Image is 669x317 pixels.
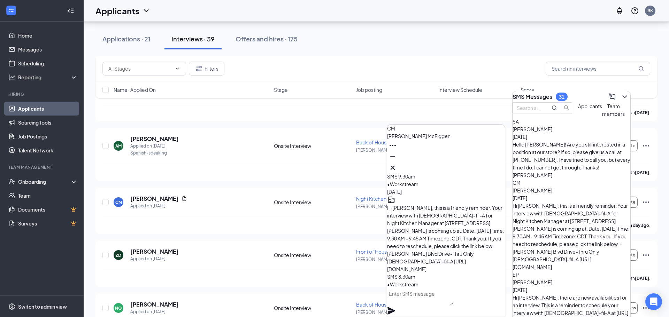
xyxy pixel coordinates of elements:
svg: WorkstreamLogo [8,7,15,14]
b: a day ago [630,223,649,228]
span: search [561,105,572,111]
b: [DATE] [635,276,649,281]
div: Onsite Interview [274,252,352,259]
div: Applied on [DATE] [130,308,179,315]
svg: MagnifyingGlass [552,105,557,111]
button: ChevronDown [619,91,630,102]
div: Onsite Interview [274,199,352,206]
svg: ChevronDown [621,93,629,101]
svg: Analysis [8,74,15,81]
h1: Applicants [95,5,139,17]
button: Plane [387,307,395,315]
div: EP [513,271,630,278]
svg: Ellipses [642,198,650,206]
div: Hi [PERSON_NAME], this is a friendly reminder. Your interview with [DEMOGRAPHIC_DATA]-fil-A for N... [513,202,630,271]
div: Onboarding [18,178,72,185]
button: Minimize [387,151,398,162]
a: Job Postings [18,129,78,143]
span: • Workstream [387,281,418,287]
p: [PERSON_NAME] Blvd D ... [356,147,434,153]
a: Applicants [18,102,78,116]
span: [DATE] [513,195,527,201]
span: [PERSON_NAME] [513,126,552,132]
svg: ChevronDown [142,7,151,15]
span: [PERSON_NAME] McFiggen [387,133,451,139]
a: Talent Network [18,143,78,157]
div: AM [115,143,122,149]
svg: ComposeMessage [608,93,616,101]
span: [DATE] [513,134,527,140]
div: Applied on [DATE] [130,143,179,150]
div: CM [115,199,122,205]
a: Team [18,189,78,203]
h5: [PERSON_NAME] [130,135,179,143]
p: [PERSON_NAME] Blvd D ... [356,204,434,209]
div: Interviews · 39 [171,34,215,43]
a: Home [18,29,78,42]
span: Front of House Team Member [356,248,424,255]
button: Ellipses [387,140,398,151]
a: Sourcing Tools [18,116,78,129]
span: Back of House Team Member [356,301,423,308]
span: [PERSON_NAME] [513,279,552,285]
b: [DATE] [635,110,649,115]
div: Hello [PERSON_NAME]! Are you still interested in a position at our store? If so, please give us a... [513,141,630,179]
div: 31 [559,94,564,100]
div: NQ [115,305,122,311]
span: Night Kitchen Manager [356,196,408,202]
button: search [561,102,572,113]
p: [PERSON_NAME] Blvd D ... [356,256,434,262]
span: [PERSON_NAME] [513,187,552,193]
span: Stage [274,86,288,93]
svg: Ellipses [642,142,650,150]
div: Switch to admin view [18,303,67,310]
div: Applications · 21 [102,34,151,43]
div: Spanish-speaking [130,150,179,157]
span: • Workstream [387,181,418,187]
svg: Collapse [67,7,74,14]
svg: ChevronDown [175,66,180,71]
svg: UserCheck [8,178,15,185]
svg: MagnifyingGlass [638,66,644,71]
div: Open Intercom Messenger [645,293,662,310]
div: ZD [116,252,121,258]
svg: Ellipses [389,141,397,150]
b: [DATE] [635,170,649,175]
input: Search in interviews [546,62,650,76]
span: Hi [PERSON_NAME], this is a friendly reminder. Your interview with [DEMOGRAPHIC_DATA]-fil-A for N... [387,205,504,272]
h5: [PERSON_NAME] [130,301,179,308]
div: SA [513,118,630,125]
button: Cross [387,162,398,173]
svg: Ellipses [642,304,650,312]
span: Back of House Team Member [356,139,423,145]
div: Onsite Interview [274,304,352,311]
div: Onsite Interview [274,142,352,149]
span: Name · Applied On [114,86,156,93]
input: All Stages [108,65,172,72]
div: Reporting [18,74,78,81]
svg: Settings [8,303,15,310]
button: Filter Filters [189,62,224,76]
svg: Minimize [389,152,397,161]
svg: Ellipses [642,251,650,259]
svg: Document [182,196,187,201]
span: Score [521,86,535,93]
div: Hiring [8,91,76,97]
svg: Notifications [615,7,624,15]
a: Scheduling [18,56,78,70]
svg: Filter [195,64,203,73]
svg: Cross [389,164,397,172]
span: Job posting [356,86,382,93]
a: SurveysCrown [18,216,78,230]
div: Applied on [DATE] [130,255,179,262]
div: Applied on [DATE] [130,203,187,209]
div: Team Management [8,164,76,170]
span: Applicants [578,103,602,109]
span: Interview Schedule [438,86,482,93]
div: CM [513,179,630,187]
span: [DATE] [513,287,527,293]
svg: Company [387,196,395,204]
h3: SMS Messages [513,93,552,101]
a: Messages [18,42,78,56]
h5: [PERSON_NAME] [130,248,179,255]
